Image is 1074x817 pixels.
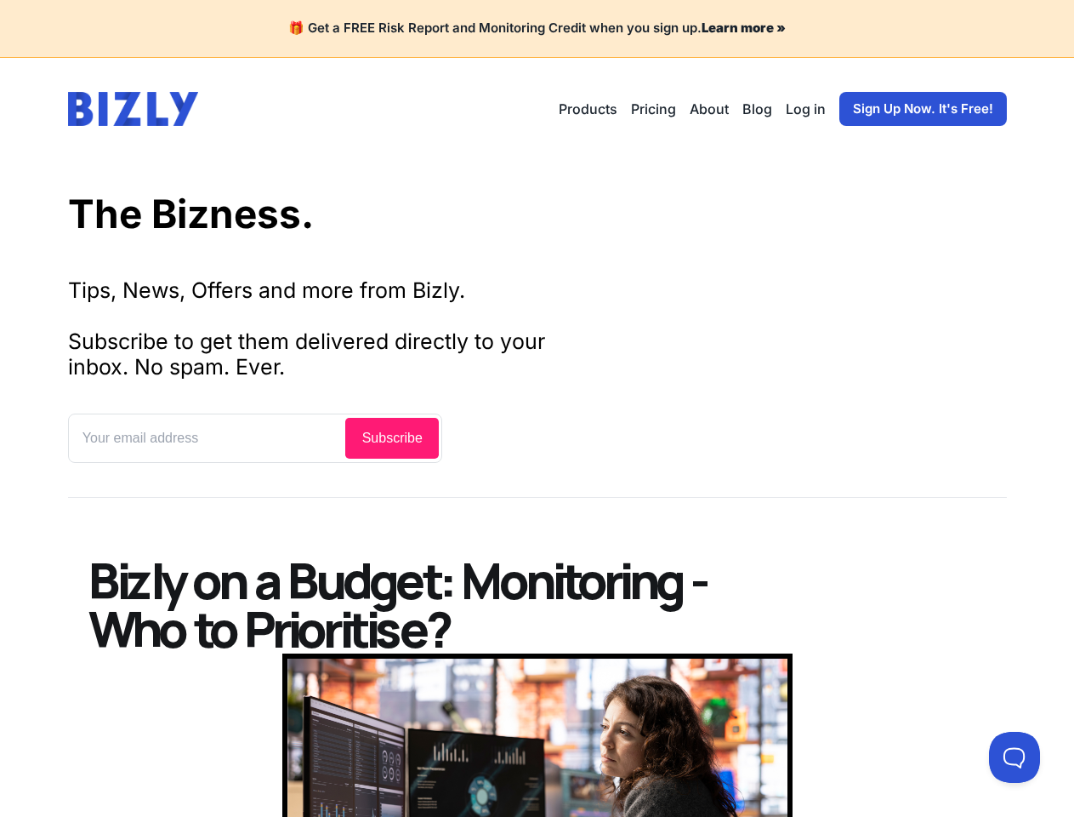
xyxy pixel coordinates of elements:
[631,99,676,119] a: Pricing
[20,495,55,517] a: Bizly
[786,99,826,119] a: Log in
[245,641,695,720] p: There’s a saying: That applies to business risk too. While give you a deep snapshot of a business...
[690,99,729,119] a: About
[68,190,314,237] a: The Bizness.
[742,99,772,119] a: Blog
[20,20,1054,37] h4: 🎁 Get a FREE Risk Report and Monitoring Credit when you sign up.
[245,498,695,603] p: We all have a handful (or more!) of customers and suppliers our business depends on. But what hap...
[20,58,695,157] h1: Bizly on a Budget: Monitoring - Who to Prioritise?
[839,92,1007,126] a: Sign Up Now. It's Free!
[362,643,580,664] em: “Change is the only constant.”
[68,414,442,463] iframe: signup frame
[407,670,502,690] strong: Bizly Reports
[989,732,1040,783] iframe: Toggle Customer Support
[214,156,725,443] img: Bizly on a Budget: Monitoring - Who to Prioritise?
[702,20,786,36] a: Learn more »
[337,759,446,780] a: Bizly Monitoring
[20,554,71,583] a: Bizly
[559,99,617,119] button: Products
[68,277,578,380] div: Tips, News, Offers and more from Bizly. Subscribe to get them delivered directly to your inbox. N...
[20,518,60,534] time: [DATE]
